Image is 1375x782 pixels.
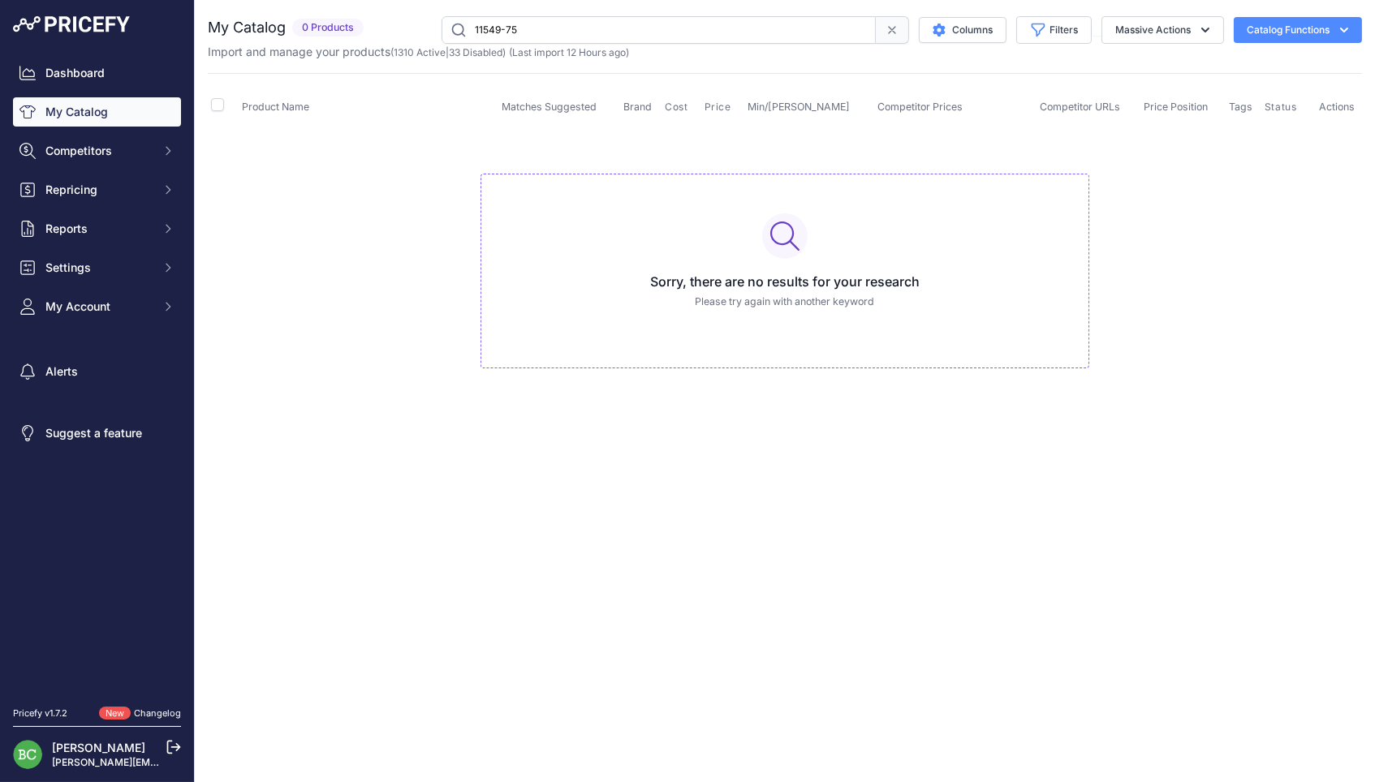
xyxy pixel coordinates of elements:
a: 1310 Active [394,46,446,58]
button: Reports [13,214,181,243]
p: Import and manage your products [208,44,629,60]
button: Competitors [13,136,181,165]
span: ( | ) [390,46,506,58]
span: Status [1265,101,1297,114]
a: 33 Disabled [449,46,502,58]
span: 0 Products [292,19,364,37]
span: Competitor URLs [1041,101,1121,113]
span: My Account [45,299,152,315]
a: Changelog [134,707,181,719]
span: Matches Suggested [502,101,597,113]
span: New [99,707,131,720]
a: [PERSON_NAME][EMAIL_ADDRESS][DOMAIN_NAME][PERSON_NAME] [52,756,382,768]
span: Product Name [242,101,309,113]
span: Price [705,101,731,114]
nav: Sidebar [13,58,181,687]
a: Dashboard [13,58,181,88]
button: Filters [1016,16,1092,44]
h3: Sorry, there are no results for your research [494,272,1075,291]
button: Columns [919,17,1006,43]
span: Min/[PERSON_NAME] [748,101,851,113]
span: Settings [45,260,152,276]
button: Massive Actions [1101,16,1224,44]
div: Pricefy v1.7.2 [13,707,67,720]
a: My Catalog [13,97,181,127]
button: Status [1265,101,1300,114]
button: Price [705,101,735,114]
span: Competitors [45,143,152,159]
button: Settings [13,253,181,282]
input: Search [442,16,876,44]
button: My Account [13,292,181,321]
a: Alerts [13,357,181,386]
span: Actions [1319,101,1355,113]
a: [PERSON_NAME] [52,741,145,754]
a: Suggest a feature [13,419,181,448]
span: Brand [623,101,652,113]
button: Cost [665,101,691,114]
span: Competitor Prices [878,101,963,113]
p: Please try again with another keyword [494,294,1075,310]
span: Price Position [1144,101,1209,113]
h2: My Catalog [208,16,286,39]
span: Cost [665,101,687,114]
span: Tags [1229,101,1252,113]
span: Reports [45,221,152,237]
button: Repricing [13,175,181,204]
span: (Last import 12 Hours ago) [509,46,629,58]
span: Repricing [45,182,152,198]
img: Pricefy Logo [13,16,130,32]
button: Catalog Functions [1234,17,1362,43]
